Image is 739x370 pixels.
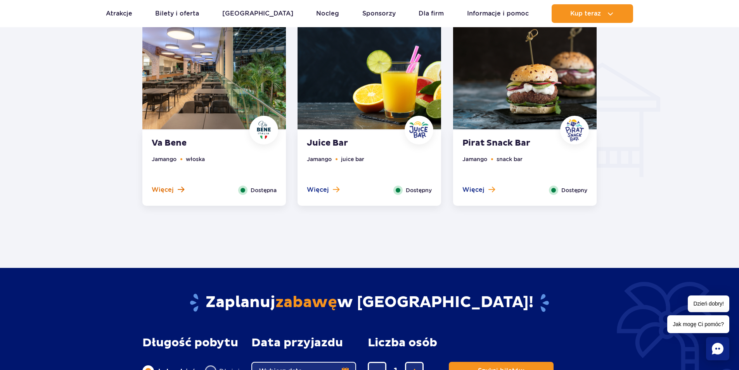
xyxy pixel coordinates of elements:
[251,336,343,349] span: Data przyjazdu
[106,4,132,23] a: Atrakcje
[561,186,587,195] span: Dostępny
[142,8,286,129] img: Va Bene
[362,4,396,23] a: Sponsorzy
[341,155,364,163] li: juice bar
[252,118,275,142] img: Va Bene
[497,155,523,163] li: snack bar
[298,8,441,129] img: Juice Bar
[152,138,246,149] strong: Va Bene
[552,4,633,23] button: Kup teraz
[462,155,487,163] li: Jamango
[407,118,431,142] img: Juice Bar
[142,336,238,349] span: Długość pobytu
[152,155,177,163] li: Jamango
[368,336,437,349] span: Liczba osób
[307,186,339,194] button: Więcej
[152,186,184,194] button: Więcej
[142,293,597,313] h2: Zaplanuj w [GEOGRAPHIC_DATA]!
[706,337,729,360] div: Chat
[307,155,332,163] li: Jamango
[186,155,205,163] li: włoska
[563,118,586,142] img: Pirat Snack Bar
[251,186,277,195] span: Dostępna
[453,8,597,129] img: Pirat Snack Bar
[570,10,601,17] span: Kup teraz
[667,315,729,333] span: Jak mogę Ci pomóc?
[419,4,444,23] a: Dla firm
[462,186,495,194] button: Więcej
[152,186,174,194] span: Więcej
[275,293,337,312] span: zabawę
[155,4,199,23] a: Bilety i oferta
[307,186,329,194] span: Więcej
[688,295,729,312] span: Dzień dobry!
[316,4,339,23] a: Nocleg
[406,186,432,195] span: Dostępny
[307,138,401,149] strong: Juice Bar
[462,138,556,149] strong: Pirat Snack Bar
[222,4,293,23] a: [GEOGRAPHIC_DATA]
[467,4,529,23] a: Informacje i pomoc
[462,186,485,194] span: Więcej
